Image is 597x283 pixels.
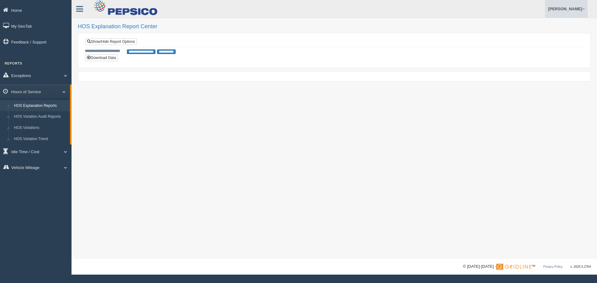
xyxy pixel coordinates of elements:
[11,111,70,122] a: HOS Violation Audit Reports
[11,134,70,145] a: HOS Violation Trend
[78,24,591,30] h2: HOS Explanation Report Center
[543,265,562,268] a: Privacy Policy
[85,38,137,45] a: Show/Hide Report Options
[11,122,70,134] a: HOS Violations
[11,100,70,112] a: HOS Explanation Reports
[463,263,591,270] div: © [DATE]-[DATE] - ™
[85,54,118,61] button: Download Data
[571,265,591,268] span: v. 2025.5.2764
[496,264,531,270] img: Gridline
